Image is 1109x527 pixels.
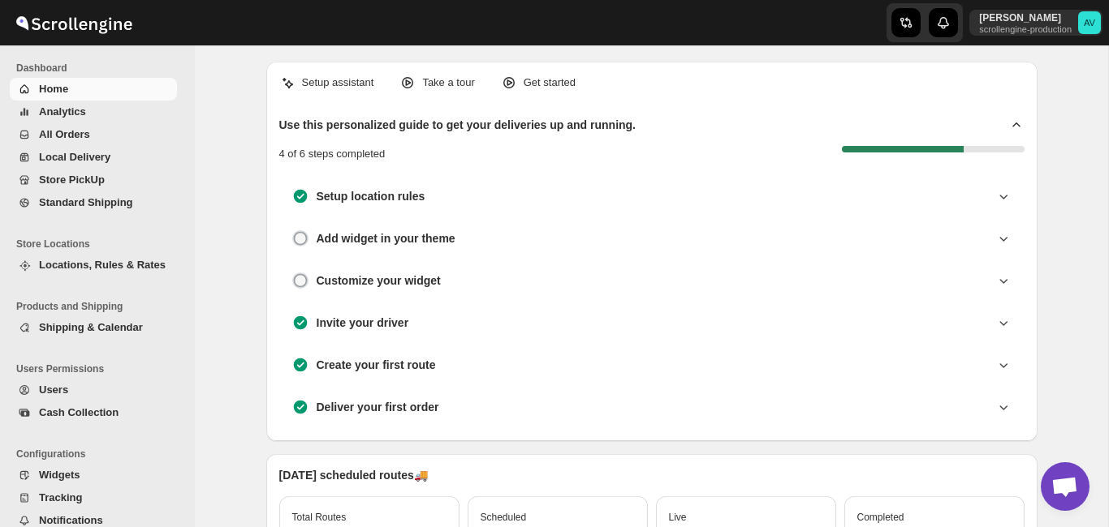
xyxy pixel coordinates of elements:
[481,512,527,523] span: Scheduled
[39,383,68,396] span: Users
[317,230,455,246] h3: Add widget in your theme
[10,464,177,486] button: Widgets
[302,75,374,91] p: Setup assistant
[10,379,177,401] button: Users
[16,238,183,251] span: Store Locations
[39,128,90,140] span: All Orders
[16,300,183,313] span: Products and Shipping
[422,75,474,91] p: Take a tour
[16,448,183,461] span: Configurations
[317,357,436,373] h3: Create your first route
[1084,18,1096,28] text: AV
[39,83,68,95] span: Home
[39,491,82,503] span: Tracking
[317,399,439,415] h3: Deliver your first order
[279,146,386,162] p: 4 of 6 steps completed
[39,259,166,271] span: Locations, Rules & Rates
[969,10,1103,36] button: User menu
[979,24,1072,34] p: scrollengine-production
[39,174,105,186] span: Store PickUp
[10,123,177,146] button: All Orders
[39,196,133,208] span: Standard Shipping
[16,362,183,375] span: Users Permissions
[39,469,80,481] span: Widgets
[39,151,110,163] span: Local Delivery
[10,254,177,276] button: Locations, Rules & Rates
[317,315,409,331] h3: Invite your driver
[279,117,636,133] h2: Use this personalized guide to get your deliveries up and running.
[317,188,425,204] h3: Setup location rules
[1041,462,1090,511] div: Open chat
[669,512,687,523] span: Live
[979,11,1072,24] p: [PERSON_NAME]
[13,2,135,43] img: ScrollEngine
[10,78,177,101] button: Home
[317,272,441,289] h3: Customize your widget
[10,101,177,123] button: Analytics
[39,105,86,118] span: Analytics
[292,512,347,523] span: Total Routes
[10,401,177,424] button: Cash Collection
[10,486,177,509] button: Tracking
[39,514,103,526] span: Notifications
[39,406,119,418] span: Cash Collection
[524,75,576,91] p: Get started
[1078,11,1101,34] span: Avinash Vishwakarma
[16,62,183,75] span: Dashboard
[10,316,177,339] button: Shipping & Calendar
[279,467,1025,483] p: [DATE] scheduled routes 🚚
[857,512,904,523] span: Completed
[39,321,143,333] span: Shipping & Calendar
